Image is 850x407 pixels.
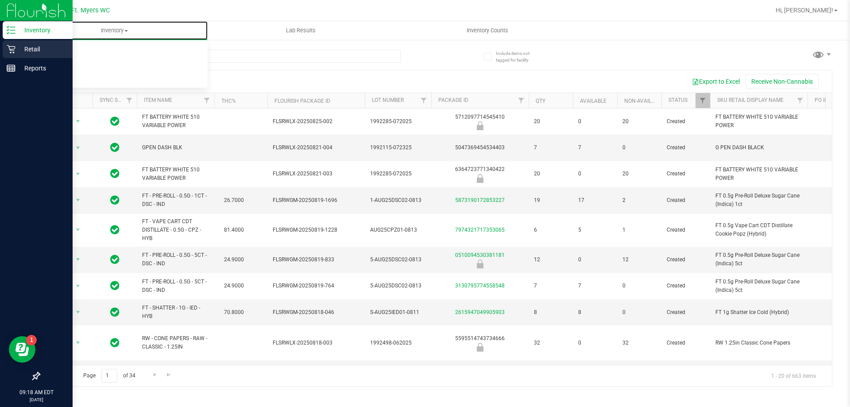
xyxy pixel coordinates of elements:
span: Created [667,256,705,264]
span: select [73,306,84,318]
span: FT 0.5g Pre-Roll Deluxe Sugar Cane (Indica) 5ct [715,278,802,295]
a: 3130795774558548 [455,283,505,289]
span: 2 [622,196,656,205]
span: FLSRWLX-20250821-003 [273,170,359,178]
span: In Sync [110,279,120,292]
input: 1 [101,369,117,383]
span: FLSRWLX-20250818-003 [273,339,359,347]
span: select [73,337,84,349]
span: 12 [534,256,568,264]
span: 8 [534,308,568,317]
a: Filter [122,93,137,108]
span: Created [667,170,705,178]
a: Go to the next page [148,369,161,381]
a: Inventory All packages All inventory Waste log [21,21,208,40]
span: RW - CONE PAPERS - RAW - CLASSIC - 1.25IN [142,334,209,351]
p: Reports [15,63,69,74]
span: 7 [578,143,612,152]
span: In Sync [110,337,120,349]
span: 19 [534,196,568,205]
span: FT 0.5g Vape Cart CDT Distillate Cookie Popz (Hybrid) [715,221,802,238]
span: S-AUG25IED01-0811 [370,308,426,317]
div: 5595514743734666 [430,334,530,352]
a: Flourish Package ID [274,98,330,104]
span: 17 [578,196,612,205]
iframe: Resource center unread badge [26,335,37,345]
span: FLSRWGM-20250819-1696 [273,196,359,205]
span: 0 [622,308,656,317]
span: FT BATTERY WHITE 510 VARIABLE POWER [715,113,802,130]
button: Export to Excel [686,74,746,89]
span: 1992498-062025 [370,339,426,347]
span: Created [667,117,705,126]
a: Package ID [438,97,468,103]
p: Inventory [15,25,69,35]
span: RW 1.25in Classic Cone Papers [715,339,802,347]
a: Sku Retail Display Name [717,97,784,103]
p: Retail [15,44,69,54]
span: 0 [578,117,612,126]
a: Filter [793,93,807,108]
span: 24.9000 [220,279,248,292]
span: FLSRWGM-20250819-833 [273,256,359,264]
span: 1 [622,226,656,234]
span: FT BATTERY WHITE 510 VARIABLE POWER [142,166,209,182]
iframe: Resource center [9,336,35,363]
span: Page of 34 [76,369,143,383]
a: Inventory Counts [394,21,580,40]
span: 7 [578,282,612,290]
span: FLSRWGM-20250818-046 [273,308,359,317]
span: 20 [534,170,568,178]
span: Inventory [21,27,208,35]
div: Newly Received [430,174,530,183]
p: 09:18 AM EDT [4,388,69,396]
span: In Sync [110,115,120,128]
span: 32 [622,339,656,347]
span: 1992285-072025 [370,170,426,178]
inline-svg: Reports [7,64,15,73]
span: GPEN DASH BLK [142,143,209,152]
span: select [73,194,84,206]
span: FLSRWGM-20250819-764 [273,282,359,290]
span: select [73,115,84,128]
span: FT 0.5g Pre-Roll Deluxe Sugar Cane (Indica) 5ct [715,251,802,268]
span: select [73,253,84,266]
span: 0 [578,256,612,264]
span: FLSRWGM-20250819-1228 [273,226,359,234]
span: Ft. Myers WC [71,7,110,14]
span: 0 [578,339,612,347]
span: G PEN DASH BLACK [715,143,802,152]
span: Created [667,308,705,317]
span: select [73,224,84,236]
span: 7 [534,143,568,152]
a: 0510094530381181 [455,252,505,258]
div: Newly Received [430,121,530,130]
span: 70.8000 [220,306,248,319]
span: 5-AUG25DSC02-0813 [370,282,426,290]
a: Filter [695,93,710,108]
a: 2615947049905903 [455,309,505,315]
span: FT 0.5g Pre-Roll Deluxe Sugar Cane (Indica) 1ct [715,192,802,209]
span: FT - PRE-ROLL - 0.5G - 1CT - DSC - IND [142,192,209,209]
a: Go to the last page [162,369,175,381]
span: 0 [622,282,656,290]
span: Created [667,143,705,152]
span: In Sync [110,253,120,266]
div: 5712097714545410 [430,113,530,130]
span: 0 [622,143,656,152]
span: Include items not tagged for facility [496,50,540,63]
span: 0 [578,170,612,178]
span: Lab Results [274,27,328,35]
div: Newly Received [430,343,530,352]
span: 20 [622,170,656,178]
button: Receive Non-Cannabis [746,74,819,89]
inline-svg: Inventory [7,26,15,35]
span: Created [667,339,705,347]
span: 24.9000 [220,253,248,266]
span: 12 [622,256,656,264]
div: Newly Received [430,260,530,268]
span: FT BATTERY WHITE 510 VARIABLE POWER [142,113,209,130]
span: select [73,280,84,292]
span: FLSRWLX-20250821-004 [273,143,359,152]
div: 6364723771340422 [430,165,530,182]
